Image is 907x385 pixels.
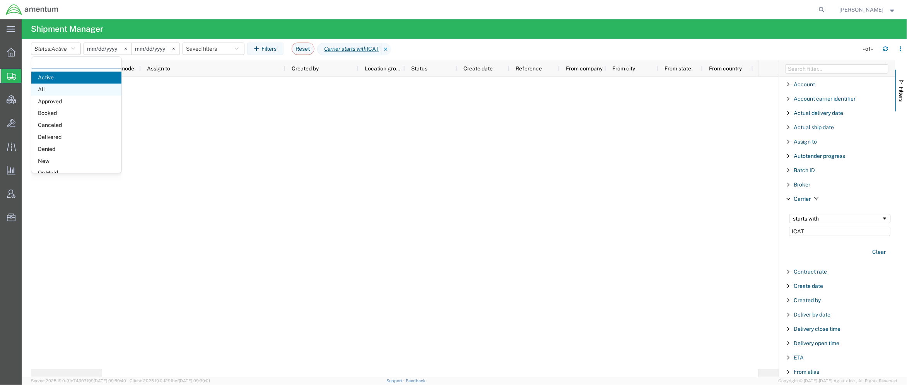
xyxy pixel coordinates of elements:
span: Delivered [31,131,121,143]
button: Saved filters [183,43,244,55]
button: [PERSON_NAME] [839,5,897,14]
span: Client: 2025.19.0-129fbcf [130,378,210,383]
span: Assign to [147,65,170,72]
input: Not set [84,43,132,55]
i: Carrier starts with [325,45,367,53]
h4: Shipment Manager [31,19,103,39]
span: Create date [463,65,493,72]
span: Status [411,65,427,72]
button: Clear [868,246,891,258]
span: Delivery close time [794,326,841,332]
div: Filtering operator [789,214,891,223]
span: Jason Champagne [840,5,884,14]
button: Status:Active [31,43,81,55]
span: From country [709,65,742,72]
span: Carrier [794,196,811,202]
div: - of - [863,45,877,53]
span: Batch ID [794,167,815,173]
span: Copyright © [DATE]-[DATE] Agistix Inc., All Rights Reserved [779,378,898,384]
span: Approved [31,96,121,108]
span: Active [31,72,121,84]
span: Actual ship date [794,124,834,130]
span: Broker [794,181,811,188]
span: On Hold [31,167,121,179]
span: From city [612,65,635,72]
span: Create date [794,283,823,289]
img: logo [5,4,59,15]
span: From alias [794,369,820,375]
span: Canceled [31,119,121,131]
span: [DATE] 09:50:40 [94,378,126,383]
span: Active [51,46,67,52]
a: Support [386,378,406,383]
span: All [31,84,121,96]
button: Filters [247,43,284,55]
span: New [31,155,121,167]
span: Deliver by date [794,311,831,318]
input: Filter Value [789,227,891,236]
input: Not set [132,43,179,55]
span: ETA [794,354,804,361]
span: [DATE] 09:39:01 [179,378,210,383]
span: Actual delivery date [794,110,844,116]
span: Delivery open time [794,340,840,346]
span: Filters [898,87,905,102]
div: starts with [793,216,882,222]
span: Autotender progress [794,153,846,159]
span: Account carrier identifier [794,96,856,102]
a: Feedback [406,378,425,383]
span: Booked [31,107,121,119]
span: From company [566,65,603,72]
span: Contract rate [794,269,827,275]
span: Created by [794,297,821,303]
input: Filter Columns Input [786,64,888,74]
span: Created by [292,65,319,72]
span: Carrier starts with ICAT [317,43,382,55]
span: Server: 2025.19.0-91c74307f99 [31,378,126,383]
span: From state [664,65,691,72]
span: Location group [365,65,402,72]
button: Reset [292,43,314,55]
span: Assign to [794,139,817,145]
span: Reference [516,65,542,72]
span: Denied [31,143,121,155]
div: Filter List 66 Filters [779,77,895,377]
span: Account [794,81,815,87]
